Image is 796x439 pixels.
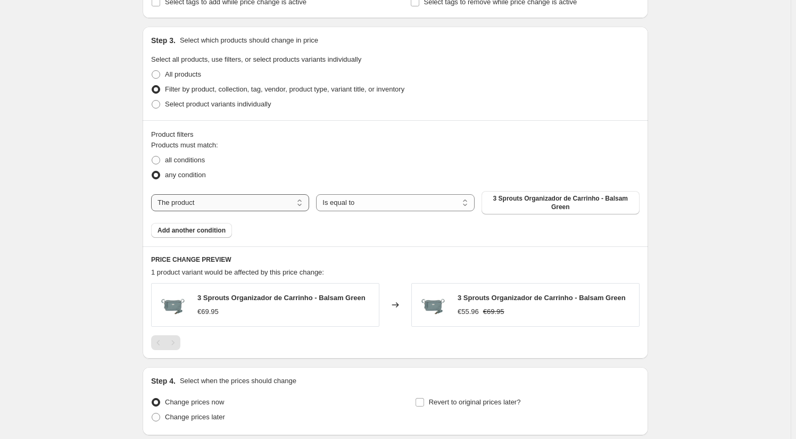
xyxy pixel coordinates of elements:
strike: €69.95 [483,307,504,317]
span: Change prices later [165,413,225,421]
span: Add another condition [157,226,226,235]
span: Products must match: [151,141,218,149]
button: 3 Sprouts Organizador de Carrinho - Balsam Green [482,191,640,214]
nav: Pagination [151,335,180,350]
h2: Step 3. [151,35,176,46]
p: Select when the prices should change [180,376,296,386]
h6: PRICE CHANGE PREVIEW [151,255,640,264]
h2: Step 4. [151,376,176,386]
span: Revert to original prices later? [429,398,521,406]
img: 31891_80x.jpg [417,289,449,321]
div: Product filters [151,129,640,140]
span: 3 Sprouts Organizador de Carrinho - Balsam Green [488,194,633,211]
div: €55.96 [458,307,479,317]
span: Change prices now [165,398,224,406]
span: any condition [165,171,206,179]
span: 1 product variant would be affected by this price change: [151,268,324,276]
button: Add another condition [151,223,232,238]
span: all conditions [165,156,205,164]
span: 3 Sprouts Organizador de Carrinho - Balsam Green [197,294,366,302]
span: Select all products, use filters, or select products variants individually [151,55,361,63]
span: All products [165,70,201,78]
img: 31891_80x.jpg [157,289,189,321]
span: 3 Sprouts Organizador de Carrinho - Balsam Green [458,294,626,302]
p: Select which products should change in price [180,35,318,46]
div: €69.95 [197,307,219,317]
span: Filter by product, collection, tag, vendor, product type, variant title, or inventory [165,85,404,93]
span: Select product variants individually [165,100,271,108]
